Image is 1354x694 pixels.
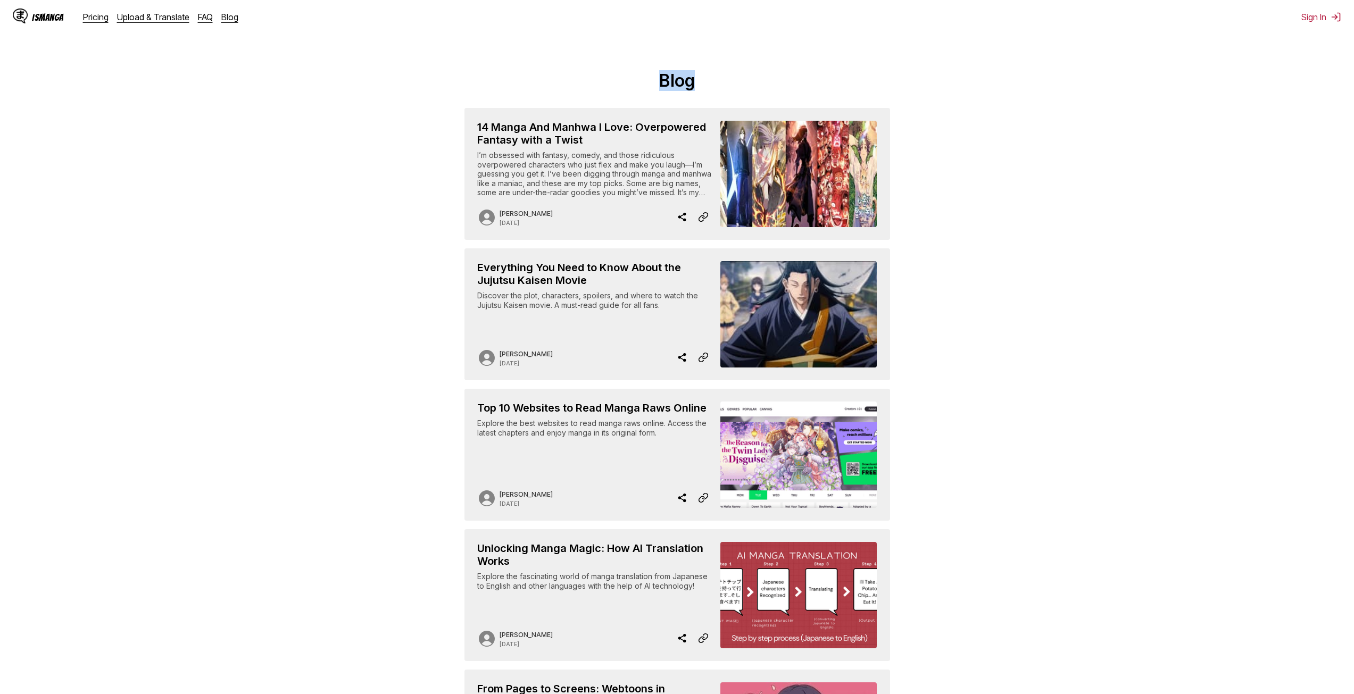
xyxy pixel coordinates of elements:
div: IsManga [32,12,64,22]
h2: Unlocking Manga Magic: How AI Translation Works [477,542,712,567]
h2: Everything You Need to Know About the Jujutsu Kaisen Movie [477,261,712,287]
a: 14 Manga And Manhwa I Love: Overpowered Fantasy with a Twist [464,108,890,240]
img: Copy Article Link [698,211,709,223]
a: FAQ [198,12,213,22]
img: Share blog [677,632,687,645]
p: Date published [500,220,553,226]
a: Unlocking Manga Magic: How AI Translation Works [464,529,890,661]
p: Author [500,631,553,639]
img: Cover image for Top 10 Websites to Read Manga Raws Online [720,402,877,508]
img: Cover image for 14 Manga And Manhwa I Love: Overpowered Fantasy with a Twist [720,121,877,227]
h1: Blog [9,70,1345,91]
img: Cover image for Unlocking Manga Magic: How AI Translation Works [720,542,877,648]
a: Everything You Need to Know About the Jujutsu Kaisen Movie [464,248,890,380]
div: Explore the best websites to read manga raws online. Access the latest chapters and enjoy manga i... [477,419,712,465]
img: IsManga Logo [13,9,28,23]
p: Author [500,350,553,358]
p: Date published [500,641,553,647]
h2: 14 Manga And Manhwa I Love: Overpowered Fantasy with a Twist [477,121,712,146]
p: Author [500,210,553,218]
button: Sign In [1301,12,1341,22]
img: Copy Article Link [698,351,709,364]
a: Top 10 Websites to Read Manga Raws Online [464,389,890,521]
img: Copy Article Link [698,632,709,645]
div: Discover the plot, characters, spoilers, and where to watch the Jujutsu Kaisen movie. A must-read... [477,291,712,338]
img: Author avatar [477,629,496,648]
a: IsManga LogoIsManga [13,9,83,26]
img: Share blog [677,491,687,504]
div: I’m obsessed with fantasy, comedy, and those ridiculous overpowered characters who just flex and ... [477,150,712,197]
img: Author avatar [477,208,496,227]
img: Share blog [677,351,687,364]
div: Explore the fascinating world of manga translation from Japanese to English and other languages w... [477,572,712,618]
img: Author avatar [477,348,496,367]
a: Pricing [83,12,109,22]
img: Share blog [677,211,687,223]
img: Sign out [1331,12,1341,22]
img: Copy Article Link [698,491,709,504]
p: Author [500,490,553,498]
h2: Top 10 Websites to Read Manga Raws Online [477,402,712,414]
a: Upload & Translate [117,12,189,22]
p: Date published [500,500,553,507]
p: Date published [500,360,553,366]
img: Cover image for Everything You Need to Know About the Jujutsu Kaisen Movie [720,261,877,367]
a: Blog [221,12,238,22]
img: Author avatar [477,489,496,508]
